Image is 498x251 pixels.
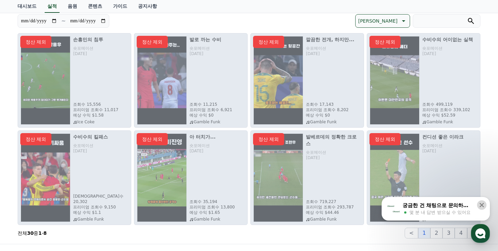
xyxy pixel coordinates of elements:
button: 2 [430,228,443,239]
p: 정산 제외 [20,36,51,48]
p: 전체 중 - [18,230,47,236]
p: ~ [61,17,66,25]
strong: 30 [27,230,33,236]
strong: 8 [43,230,47,236]
p: 정산 제외 [253,36,284,48]
a: 대화 [45,195,87,212]
span: 설정 [105,205,113,210]
button: < [405,228,418,239]
a: 설정 [87,195,130,212]
p: [PERSON_NAME] [358,16,398,26]
a: 홈 [2,195,45,212]
button: > [467,228,480,239]
button: [PERSON_NAME] [355,14,410,28]
button: 3 [443,228,455,239]
p: 정산 제외 [369,36,401,48]
span: 홈 [21,205,25,210]
strong: 1 [38,230,42,236]
button: 4 [455,228,467,239]
p: 정산 제외 [137,133,168,145]
button: 1 [418,228,430,239]
p: 정산 제외 [369,133,401,145]
p: 정산 제외 [137,36,168,48]
span: 대화 [62,205,70,211]
p: 정산 제외 [20,133,51,145]
p: 정산 제외 [253,133,284,145]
